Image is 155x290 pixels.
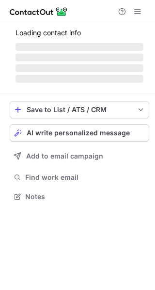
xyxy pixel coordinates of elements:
span: Find work email [25,173,145,182]
button: Notes [10,190,149,203]
span: ‌ [15,64,143,72]
span: Notes [25,192,145,201]
div: Save to List / ATS / CRM [27,106,132,114]
button: Add to email campaign [10,147,149,165]
button: Find work email [10,171,149,184]
button: AI write personalized message [10,124,149,142]
span: AI write personalized message [27,129,130,137]
img: ContactOut v5.3.10 [10,6,68,17]
span: ‌ [15,54,143,61]
p: Loading contact info [15,29,143,37]
span: ‌ [15,43,143,51]
span: Add to email campaign [26,152,103,160]
span: ‌ [15,75,143,83]
button: save-profile-one-click [10,101,149,118]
